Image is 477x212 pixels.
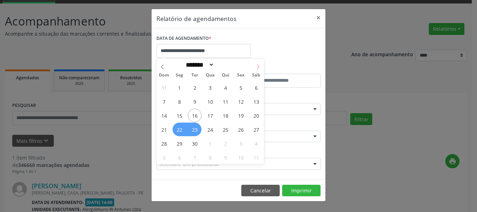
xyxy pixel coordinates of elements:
span: Outubro 8, 2025 [203,151,217,164]
span: Setembro 12, 2025 [234,95,248,108]
span: Setembro 14, 2025 [157,109,171,122]
span: Setembro 13, 2025 [249,95,263,108]
button: Imprimir [282,185,321,197]
span: Setembro 26, 2025 [234,123,248,136]
span: Seg [172,73,187,78]
span: Outubro 4, 2025 [249,137,263,150]
label: ATÉ [240,63,321,74]
span: Setembro 4, 2025 [219,81,232,94]
span: Setembro 15, 2025 [173,109,186,122]
span: Sáb [249,73,264,78]
span: Outubro 7, 2025 [188,151,201,164]
span: Setembro 6, 2025 [249,81,263,94]
h5: Relatório de agendamentos [156,14,236,23]
span: Setembro 10, 2025 [203,95,217,108]
span: Setembro 5, 2025 [234,81,248,94]
span: Sex [233,73,249,78]
span: Setembro 19, 2025 [234,109,248,122]
span: Setembro 28, 2025 [157,137,171,150]
span: Outubro 6, 2025 [173,151,186,164]
span: Setembro 22, 2025 [173,123,186,136]
span: Dom [156,73,172,78]
span: Outubro 1, 2025 [203,137,217,150]
label: DATA DE AGENDAMENTO [156,33,211,44]
span: Outubro 3, 2025 [234,137,248,150]
span: Outubro 9, 2025 [219,151,232,164]
span: Ter [187,73,203,78]
span: Selecione um profissional [159,160,219,168]
span: Setembro 25, 2025 [219,123,232,136]
span: Setembro 20, 2025 [249,109,263,122]
span: Setembro 16, 2025 [188,109,201,122]
span: Setembro 9, 2025 [188,95,201,108]
button: Close [311,9,325,26]
span: Outubro 11, 2025 [249,151,263,164]
span: Setembro 24, 2025 [203,123,217,136]
select: Month [183,61,214,68]
span: Setembro 23, 2025 [188,123,201,136]
span: Agosto 31, 2025 [157,81,171,94]
input: Year [214,61,237,68]
span: Setembro 18, 2025 [219,109,232,122]
span: Setembro 29, 2025 [173,137,186,150]
span: Setembro 11, 2025 [219,95,232,108]
span: Qua [203,73,218,78]
span: Setembro 1, 2025 [173,81,186,94]
span: Setembro 27, 2025 [249,123,263,136]
span: Setembro 21, 2025 [157,123,171,136]
span: Setembro 7, 2025 [157,95,171,108]
span: Outubro 2, 2025 [219,137,232,150]
span: Setembro 2, 2025 [188,81,201,94]
span: Setembro 30, 2025 [188,137,201,150]
span: Outubro 10, 2025 [234,151,248,164]
span: Setembro 8, 2025 [173,95,186,108]
span: Setembro 17, 2025 [203,109,217,122]
button: Cancelar [241,185,280,197]
span: Setembro 3, 2025 [203,81,217,94]
span: Outubro 5, 2025 [157,151,171,164]
span: Qui [218,73,233,78]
